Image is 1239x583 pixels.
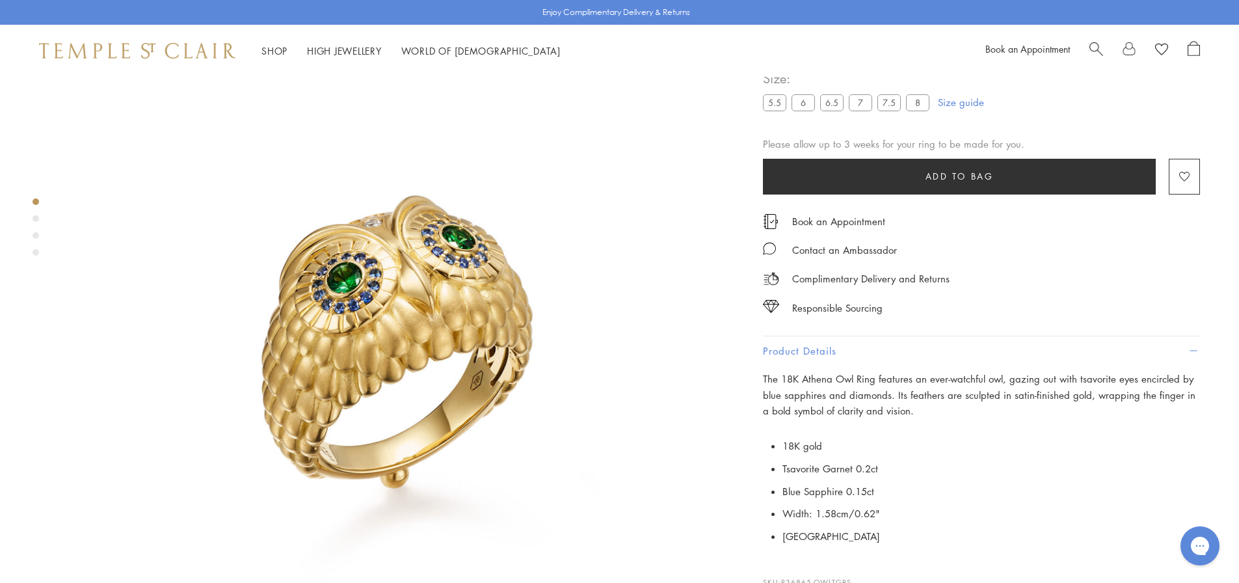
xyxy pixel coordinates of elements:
[792,300,883,316] div: Responsible Sourcing
[938,96,984,109] a: Size guide
[763,68,935,89] span: Size:
[39,43,235,59] img: Temple St. Clair
[33,195,39,266] div: Product gallery navigation
[792,242,897,258] div: Contact an Ambassador
[877,94,901,111] label: 7.5
[763,136,1200,152] div: Please allow up to 3 weeks for your ring to be made for you.
[401,44,561,57] a: World of [DEMOGRAPHIC_DATA]World of [DEMOGRAPHIC_DATA]
[763,372,1195,418] span: The 18K Athena Owl Ring features an ever-watchful owl, gazing out with tsavorite eyes encircled b...
[782,525,1200,548] li: [GEOGRAPHIC_DATA]
[792,214,885,228] a: Book an Appointment
[1155,41,1168,61] a: View Wishlist
[763,94,786,111] label: 5.5
[763,336,1200,366] button: Product Details
[782,457,1200,480] li: Tsavorite Garnet 0.2ct
[763,159,1156,195] button: Add to bag
[763,242,776,255] img: MessageIcon-01_2.svg
[782,502,1200,525] li: Width: 1.58cm/0.62"
[763,214,779,229] img: icon_appointment.svg
[307,44,382,57] a: High JewelleryHigh Jewellery
[763,271,779,287] img: icon_delivery.svg
[782,435,1200,457] li: 18K gold
[782,480,1200,503] li: Blue Sapphire 0.15ct
[820,94,844,111] label: 6.5
[1089,41,1103,61] a: Search
[985,42,1070,55] a: Book an Appointment
[542,6,690,19] p: Enjoy Complimentary Delivery & Returns
[261,44,287,57] a: ShopShop
[763,300,779,313] img: icon_sourcing.svg
[1174,522,1226,570] iframe: Gorgias live chat messenger
[792,94,815,111] label: 6
[1188,41,1200,61] a: Open Shopping Bag
[849,94,872,111] label: 7
[906,94,929,111] label: 8
[261,43,561,59] nav: Main navigation
[792,271,950,287] p: Complimentary Delivery and Returns
[926,169,994,183] span: Add to bag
